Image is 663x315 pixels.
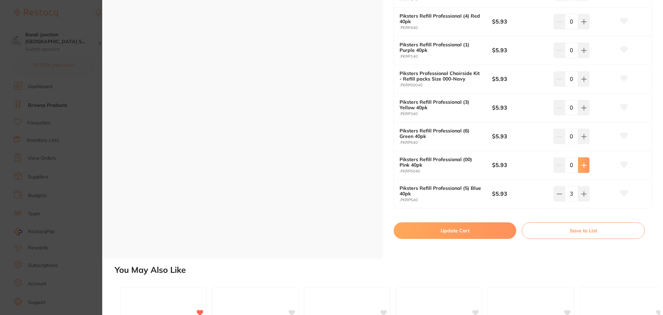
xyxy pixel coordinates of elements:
b: Piksters Refill Professional (6) Green 40pk [400,128,483,139]
small: .PKRP640 [400,140,492,145]
small: .PKRP00040 [400,83,492,87]
small: .PKRP140 [400,54,492,59]
b: Piksters Refill Professional (3) Yellow 40pk [400,99,483,110]
button: Save to List [522,222,645,239]
b: $5.93 [492,161,548,169]
b: Piksters Refill Professional (00) Pink 40pk [400,157,483,168]
small: .PKRP0040 [400,169,492,174]
small: .PKRP540 [400,198,492,202]
b: $5.93 [492,190,548,197]
button: Update Cart [394,222,516,239]
b: Piksters Refill Professional (5) Blue 40pk [400,185,483,196]
b: $5.93 [492,104,548,111]
b: $5.93 [492,18,548,25]
b: $5.93 [492,132,548,140]
b: $5.93 [492,75,548,83]
small: .PKRP340 [400,112,492,116]
b: $5.93 [492,46,548,54]
b: Piksters Refill Professional (1) Purple 40pk [400,42,483,53]
small: .PKRP440 [400,26,492,30]
b: Piksters Refill Professional (4) Red 40pk [400,13,483,24]
h2: You May Also Like [115,265,660,275]
b: Piksters Professional Chairside Kit - Refill packs Size 000-Navy [400,71,483,82]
